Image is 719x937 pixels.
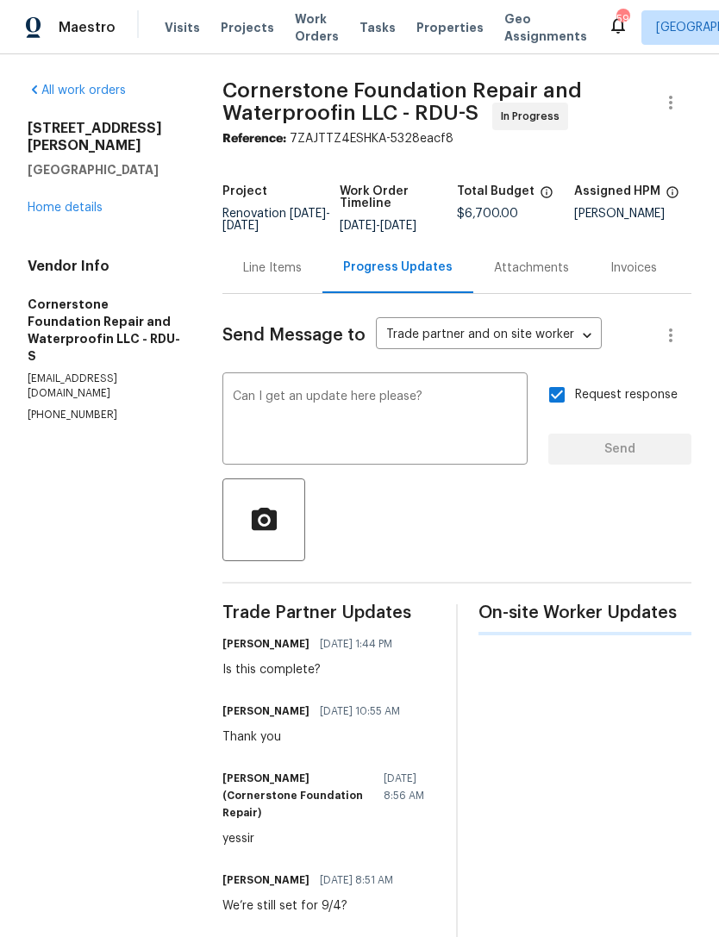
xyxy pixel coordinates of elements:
[343,259,453,276] div: Progress Updates
[457,208,518,220] span: $6,700.00
[28,120,181,154] h2: [STREET_ADDRESS][PERSON_NAME]
[28,408,181,422] p: [PHONE_NUMBER]
[222,830,435,847] div: yessir
[340,185,457,209] h5: Work Order Timeline
[295,10,339,45] span: Work Orders
[222,185,267,197] h5: Project
[222,871,309,889] h6: [PERSON_NAME]
[290,208,326,220] span: [DATE]
[340,220,416,232] span: -
[457,185,535,197] h5: Total Budget
[222,130,691,147] div: 7ZAJTTZ4ESHKA-5328eacf8
[222,80,582,123] span: Cornerstone Foundation Repair and Waterproofin LLC - RDU-S
[222,635,309,653] h6: [PERSON_NAME]
[243,259,302,277] div: Line Items
[376,322,602,350] div: Trade partner and on site worker
[340,220,376,232] span: [DATE]
[380,220,416,232] span: [DATE]
[540,185,553,208] span: The total cost of line items that have been proposed by Opendoor. This sum includes line items th...
[165,19,200,36] span: Visits
[610,259,657,277] div: Invoices
[28,84,126,97] a: All work orders
[222,208,330,232] span: Renovation
[222,208,330,232] span: -
[222,728,410,746] div: Thank you
[501,108,566,125] span: In Progress
[575,386,678,404] span: Request response
[384,770,426,804] span: [DATE] 8:56 AM
[222,604,435,622] span: Trade Partner Updates
[359,22,396,34] span: Tasks
[574,208,691,220] div: [PERSON_NAME]
[666,185,679,208] span: The hpm assigned to this work order.
[320,703,400,720] span: [DATE] 10:55 AM
[28,202,103,214] a: Home details
[28,372,181,401] p: [EMAIL_ADDRESS][DOMAIN_NAME]
[320,871,393,889] span: [DATE] 8:51 AM
[221,19,274,36] span: Projects
[616,10,628,28] div: 59
[28,296,181,365] h5: Cornerstone Foundation Repair and Waterproofin LLC - RDU-S
[222,703,309,720] h6: [PERSON_NAME]
[222,220,259,232] span: [DATE]
[320,635,392,653] span: [DATE] 1:44 PM
[222,770,372,821] h6: [PERSON_NAME] (Cornerstone Foundation Repair)
[28,161,181,178] h5: [GEOGRAPHIC_DATA]
[222,133,286,145] b: Reference:
[233,390,517,451] textarea: Can I get an update here please?
[478,604,691,622] span: On-site Worker Updates
[222,897,403,915] div: We’re still set for 9/4?
[416,19,484,36] span: Properties
[59,19,116,36] span: Maestro
[28,258,181,275] h4: Vendor Info
[504,10,587,45] span: Geo Assignments
[494,259,569,277] div: Attachments
[574,185,660,197] h5: Assigned HPM
[222,327,366,344] span: Send Message to
[222,661,403,678] div: Is this complete?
